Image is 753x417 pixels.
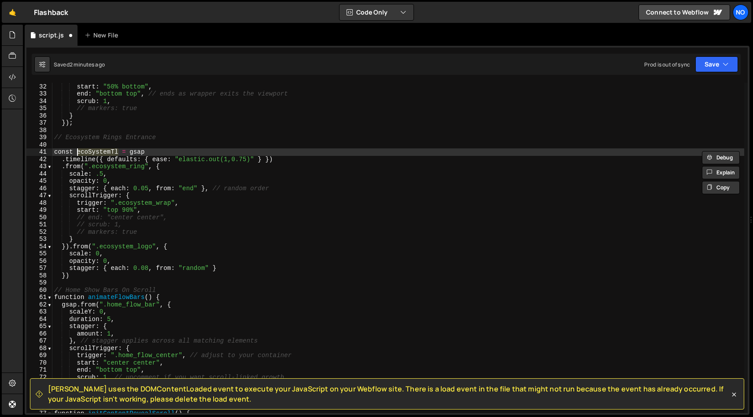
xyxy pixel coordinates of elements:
[26,221,52,229] div: 51
[26,156,52,163] div: 42
[340,4,413,20] button: Code Only
[26,98,52,105] div: 34
[702,181,740,194] button: Copy
[639,4,730,20] a: Connect to Webflow
[26,337,52,345] div: 67
[26,403,52,410] div: 76
[26,229,52,236] div: 52
[702,166,740,179] button: Explain
[733,4,749,20] a: No
[26,330,52,338] div: 66
[26,214,52,221] div: 50
[26,148,52,156] div: 41
[26,207,52,214] div: 49
[26,388,52,396] div: 74
[26,112,52,120] div: 36
[26,170,52,178] div: 44
[26,127,52,134] div: 38
[26,177,52,185] div: 45
[26,359,52,367] div: 70
[26,258,52,265] div: 56
[26,119,52,127] div: 37
[26,134,52,141] div: 39
[702,151,740,164] button: Debug
[2,2,23,23] a: 🤙
[644,61,690,68] div: Prod is out of sync
[26,279,52,287] div: 59
[26,395,52,403] div: 75
[70,61,105,68] div: 2 minutes ago
[26,250,52,258] div: 55
[26,345,52,352] div: 68
[26,294,52,301] div: 61
[26,105,52,112] div: 35
[26,185,52,192] div: 46
[26,243,52,251] div: 54
[26,374,52,381] div: 72
[26,141,52,149] div: 40
[39,31,64,40] div: script.js
[26,163,52,170] div: 43
[26,90,52,98] div: 33
[26,192,52,199] div: 47
[26,236,52,243] div: 53
[26,366,52,374] div: 71
[695,56,738,72] button: Save
[26,308,52,316] div: 63
[26,265,52,272] div: 57
[26,316,52,323] div: 64
[48,384,730,404] span: [PERSON_NAME] uses the DOMContentLoaded event to execute your JavaScript on your Webflow site. Th...
[26,352,52,359] div: 69
[26,287,52,294] div: 60
[26,301,52,309] div: 62
[26,381,52,388] div: 73
[26,199,52,207] div: 48
[54,61,105,68] div: Saved
[26,323,52,330] div: 65
[85,31,122,40] div: New File
[26,83,52,91] div: 32
[34,7,68,18] div: Flashback
[26,272,52,280] div: 58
